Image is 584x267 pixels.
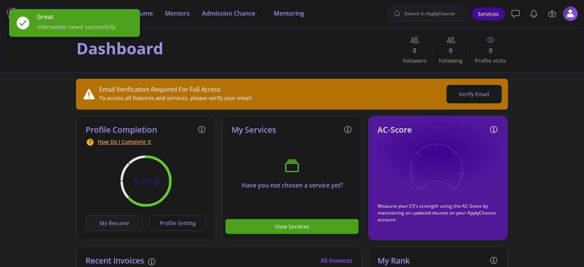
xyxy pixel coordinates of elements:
a: View Services [225,222,359,230]
h2: My Rank [378,256,410,265]
div: To access all features and services, please verify your email. [99,94,253,102]
p: Have you not chosen a service yet? [222,181,362,190]
h1: Dashboard [76,39,163,58]
span: Great [37,12,134,21]
button: View Services [225,219,359,234]
div: How Do I Complete It [86,138,206,147]
h2: Profile Completion [86,125,157,135]
h2: My Services [232,125,276,135]
input: Search in ApplyChance [387,6,469,21]
span: Mentoring [274,9,304,18]
button: Profile Setting [149,215,206,231]
h2: AC-Score [378,125,412,135]
a: My Resume [86,215,146,231]
span: Information saved successfully [37,23,134,31]
h2: Recent Invoices [86,256,144,265]
p: Measure your CV's strength using the AC-Score by maintaining an updated resume on your ApplyChanc... [378,203,498,223]
span: 0 [469,46,508,55]
a: Profile Setting [146,215,206,231]
span: 0 [397,46,433,55]
span: 0 [433,46,469,55]
button: Verify Email [446,85,502,103]
span: Admission Chance [202,9,262,18]
span: Mentors [165,9,190,18]
span: Profile visits [469,57,508,65]
div: Email Verification Required For Full Access [99,85,253,94]
a: Services [472,7,505,21]
span: Followers [397,57,433,65]
text: 5 of 8 [134,175,160,188]
span: Following [433,57,469,65]
button: My Resume [86,215,143,231]
a: All Invoices [321,256,352,265]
